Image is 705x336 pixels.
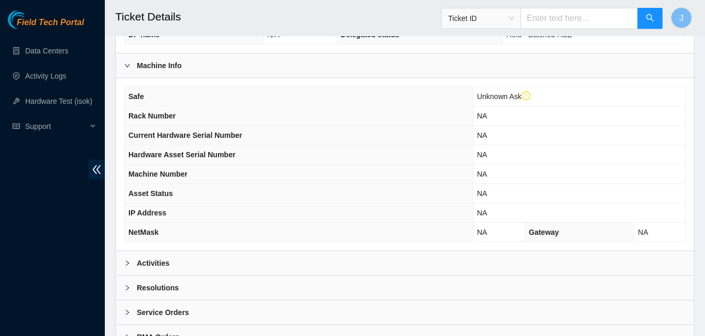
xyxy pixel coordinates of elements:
span: Current Hardware Serial Number [128,131,242,139]
span: NA [477,150,487,159]
b: Machine Info [137,60,182,71]
span: J [679,12,684,25]
b: Activities [137,257,169,269]
img: Akamai Technologies [8,10,53,29]
span: NA [477,131,487,139]
span: NA [477,112,487,120]
span: NA [638,228,648,236]
b: Service Orders [137,307,189,318]
div: Service Orders [116,300,694,324]
span: right [124,309,131,316]
span: Unknown Ask [477,92,530,101]
span: Field Tech Portal [17,18,84,28]
div: Activities [116,251,694,275]
span: right [124,260,131,266]
span: Gateway [529,228,559,236]
a: Data Centers [25,47,68,55]
span: NetMask [128,228,159,236]
span: NA [477,170,487,178]
a: Akamai TechnologiesField Tech Portal [8,19,84,32]
span: exclamation-circle [522,91,531,101]
span: Machine Number [128,170,188,178]
span: read [13,123,20,130]
span: Support [25,116,87,137]
a: Activity Logs [25,72,67,80]
span: Asset Status [128,189,173,198]
input: Enter text here... [520,8,638,29]
a: Hardware Test (isok) [25,97,92,105]
span: search [646,14,654,24]
span: IP Address [128,209,166,217]
span: right [124,285,131,291]
span: NA [477,209,487,217]
span: right [124,62,131,69]
span: Hardware Asset Serial Number [128,150,235,159]
span: double-left [89,160,105,179]
span: NA [477,228,487,236]
b: Resolutions [137,282,179,294]
span: Rack Number [128,112,176,120]
div: Machine Info [116,53,694,78]
div: Resolutions [116,276,694,300]
span: NA [477,189,487,198]
button: J [671,7,692,28]
span: Ticket ID [448,10,514,26]
span: Safe [128,92,144,101]
button: search [637,8,663,29]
